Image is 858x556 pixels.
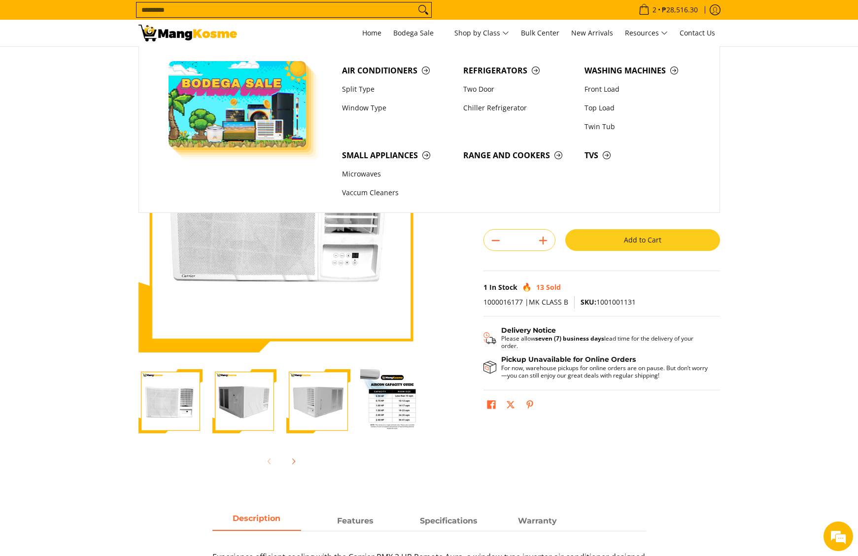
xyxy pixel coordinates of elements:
[521,28,559,37] span: Bulk Center
[580,117,701,136] a: Twin Tub
[405,512,493,531] a: Description 2
[337,516,374,525] strong: Features
[420,516,478,525] strong: Specifications
[531,233,555,248] button: Add
[311,512,400,531] a: Description 1
[636,4,701,15] span: •
[212,369,276,433] img: Carrier PMX 2 HP Remote Aura, Window-Type, Inverter Air Conditioner (Class B)-2
[169,61,307,147] img: Bodega Sale
[337,99,458,117] a: Window Type
[138,369,203,433] img: Carrier PMX 2 HP Remote Aura, Window-Type, Inverter Air Conditioner (Class B)-1
[651,6,658,13] span: 2
[536,282,544,292] span: 13
[493,512,582,531] a: Description 3
[535,334,604,343] strong: seven (7) business days
[212,512,301,530] span: Description
[546,282,561,292] span: Sold
[580,80,701,99] a: Front Load
[282,451,304,472] button: Next
[483,282,487,292] span: 1
[458,99,580,117] a: Chiller Refrigerator
[566,20,618,46] a: New Arrivals
[393,27,443,39] span: Bodega Sale
[357,20,386,46] a: Home
[523,398,537,415] a: Pin on Pinterest
[342,149,453,162] span: Small Appliances
[580,99,701,117] a: Top Load
[484,233,508,248] button: Subtract
[675,20,720,46] a: Contact Us
[337,184,458,203] a: Vaccum Cleaners
[458,61,580,80] a: Refrigerators
[625,27,668,39] span: Resources
[212,512,301,531] a: Description
[483,326,710,350] button: Shipping & Delivery
[565,229,720,251] button: Add to Cart
[581,297,596,307] span: SKU:
[501,364,710,379] p: For now, warehouse pickups for online orders are on pause. But don’t worry—you can still enjoy ou...
[680,28,715,37] span: Contact Us
[286,369,350,433] img: Carrier PMX 2 HP Remote Aura, Window-Type, Inverter Air Conditioner (Class B)-3
[458,146,580,165] a: Range and Cookers
[584,149,696,162] span: TVs
[362,28,381,37] span: Home
[247,20,720,46] nav: Main Menu
[138,25,237,41] img: Carrier PMX 2 HP Remote Aura, Window-Type, Inverter Air Conditioner (C | Mang Kosme
[580,61,701,80] a: Washing Machines
[458,80,580,99] a: Two Door
[337,165,458,184] a: Microwaves
[388,20,447,46] a: Bodega Sale
[581,297,636,307] span: 1001001131
[571,28,613,37] span: New Arrivals
[504,398,517,415] a: Post on X
[449,20,514,46] a: Shop by Class
[580,146,701,165] a: TVs
[501,335,710,349] p: Please allow lead time for the delivery of your order.
[489,282,517,292] span: In Stock
[463,149,575,162] span: Range and Cookers
[463,65,575,77] span: Refrigerators
[584,65,696,77] span: Washing Machines
[516,20,564,46] a: Bulk Center
[501,326,556,335] strong: Delivery Notice
[415,2,431,17] button: Search
[483,297,568,307] span: 1000016177 |MK CLASS B
[454,27,509,39] span: Shop by Class
[337,146,458,165] a: Small Appliances
[501,355,636,364] strong: Pickup Unavailable for Online Orders
[337,61,458,80] a: Air Conditioners
[484,398,498,415] a: Share on Facebook
[620,20,673,46] a: Resources
[518,516,557,525] strong: Warranty
[660,6,699,13] span: ₱28,516.30
[342,65,453,77] span: Air Conditioners
[360,369,424,433] img: Carrier PMX 2 HP Remote Aura, Window-Type, Inverter Air Conditioner (Class B)-4
[337,80,458,99] a: Split Type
